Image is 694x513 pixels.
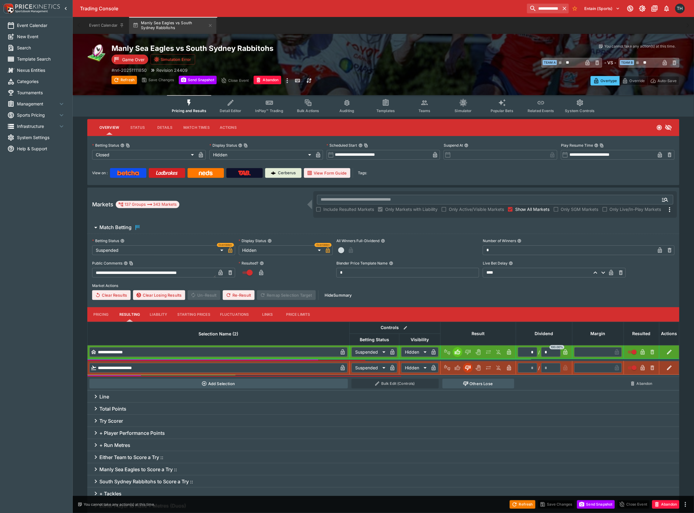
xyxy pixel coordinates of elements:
div: Hidden [239,245,323,255]
button: Add Selection [89,379,348,388]
div: Hidden [401,363,429,373]
span: Popular Bets [491,108,513,113]
button: Refresh [510,500,535,509]
button: Details [151,120,179,135]
h6: Total Points [99,406,126,412]
span: Related Events [528,108,554,113]
span: InPlay™ Trading [255,108,283,113]
p: You cannot take any action(s) at this time. [605,44,676,49]
button: Lose [463,347,473,357]
div: 137 Groups 343 Markets [118,201,177,208]
p: Override [629,78,645,84]
svg: More [666,206,673,213]
p: Resulted? [239,261,259,266]
span: Un-Result [188,290,220,300]
p: Play Resume Time [561,143,593,148]
h5: Markets [92,201,113,208]
span: Include Resulted Markets [323,206,374,212]
div: Hidden [401,347,429,357]
button: Number of Winners [517,239,522,243]
span: Overridden [316,243,330,247]
button: No Bookmarks [570,4,580,13]
button: Re-Result [223,290,255,300]
label: Tags: [358,168,367,178]
span: Infrastructure [17,123,58,129]
span: Show All Markets [515,206,550,212]
button: Copy To Clipboard [129,261,133,265]
label: Market Actions [92,281,675,290]
button: Liability [145,307,172,322]
span: Tournaments [17,89,65,96]
span: Overridden [219,243,232,247]
p: Betting Status [92,238,119,243]
div: Closed [92,150,196,160]
p: Display Status [209,143,237,148]
span: Detail Editor [220,108,241,113]
span: Categories [17,78,65,85]
div: Trading Console [80,5,525,12]
p: Live Bet Delay [483,261,508,266]
span: New Event [17,33,65,40]
span: Selection Name (2) [192,330,245,338]
p: Auto-Save [658,78,677,84]
div: Suspended [92,245,225,255]
th: Resulted [624,322,659,345]
button: Overview [95,120,124,135]
span: Search [17,45,65,51]
button: Send Snapshot [577,500,615,509]
button: Blender Price Template Name [389,261,393,265]
button: Todd Henderson [673,2,687,15]
h6: Manly Sea Eagles to Score a Try :: [99,466,177,473]
button: Public CommentsCopy To Clipboard [124,261,128,265]
button: Betting Status [120,239,125,243]
img: PriceKinetics Logo [2,2,14,15]
div: Suspended [352,347,388,357]
button: Refresh [112,76,137,84]
img: TabNZ [238,171,251,175]
button: Connected to PK [625,3,636,14]
button: Bulk Edit (Controls) [352,379,439,388]
button: Overtype [591,76,620,85]
p: All Winners Full-Dividend [336,238,380,243]
div: Suspended [352,363,388,373]
img: Neds [199,171,212,175]
button: Event Calendar [85,17,128,34]
button: Price Limits [281,307,315,322]
button: Copy To Clipboard [244,143,248,148]
button: Eliminated In Play [494,363,504,373]
button: Copy To Clipboard [126,143,130,148]
img: Betcha [117,171,139,175]
span: 100.00% [550,345,565,349]
span: Only SGM Markets [561,206,599,212]
p: Cerberus [278,170,296,176]
button: Documentation [649,3,660,14]
button: Copy To Clipboard [600,143,604,148]
button: Abandon [626,379,658,388]
p: Suspend At [444,143,463,148]
p: Blender Price Template Name [336,261,388,266]
span: Pricing and Results [172,108,206,113]
button: Lose [463,363,473,373]
button: Display Status [268,239,272,243]
span: Only Live/In-Play Markets [610,206,661,212]
span: Visibility [404,336,436,343]
svg: Hidden [665,124,672,131]
button: Resulted? [260,261,264,265]
img: Cerberus [271,171,276,175]
h2: Copy To Clipboard [112,44,395,53]
p: Display Status [239,238,266,243]
label: View on : [92,168,108,178]
th: Margin [572,322,624,345]
button: Select Tenant [581,4,624,13]
button: Others Lose [442,379,514,388]
button: Push [484,347,493,357]
input: search [527,4,560,13]
button: Win [453,363,462,373]
h6: Line [99,394,109,400]
span: Nexus Entities [17,67,65,73]
h6: Try Scorer [99,418,123,424]
button: Play Resume TimeCopy To Clipboard [594,143,599,148]
svg: Closed [656,125,662,131]
button: HideSummary [321,290,355,300]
